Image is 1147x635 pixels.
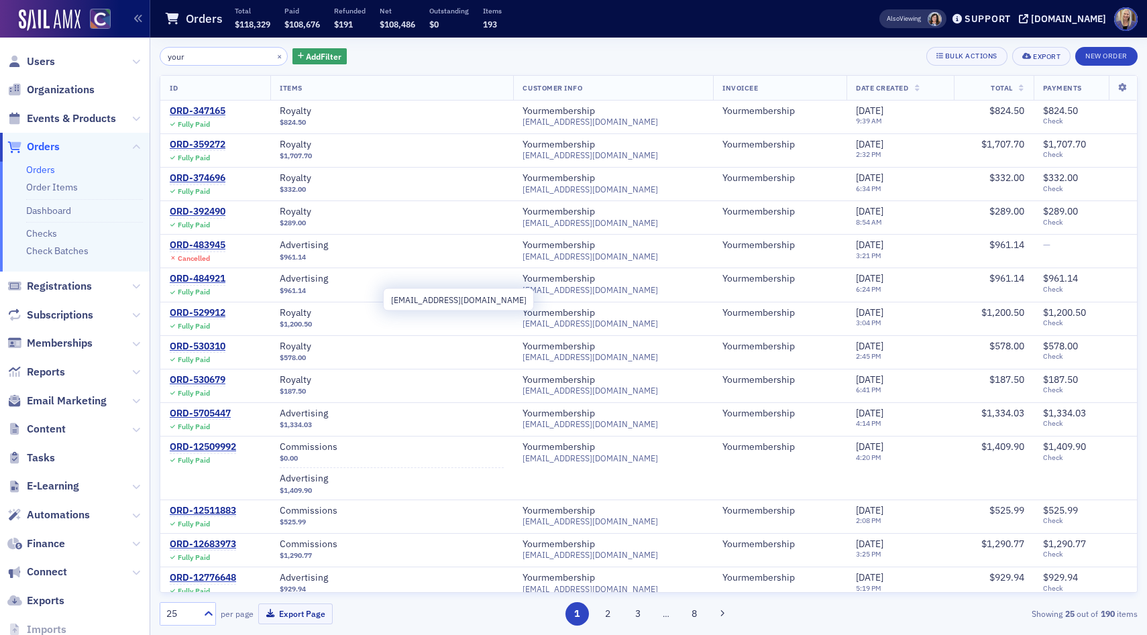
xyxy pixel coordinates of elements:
button: 1 [565,602,589,626]
div: ORD-530310 [170,341,225,353]
a: Royalty [280,139,449,151]
button: 3 [626,602,650,626]
span: Date Created [856,83,908,93]
span: Users [27,54,55,69]
span: Royalty [280,307,449,319]
div: Yourmembership [523,538,595,551]
a: ORD-12683973 [170,538,236,551]
a: View Homepage [80,9,111,32]
div: Yourmembership [523,206,595,218]
div: Fully Paid [178,154,210,162]
span: [EMAIL_ADDRESS][DOMAIN_NAME] [523,218,658,228]
span: $108,676 [284,19,320,30]
div: Cancelled [178,254,210,263]
div: ORD-529912 [170,307,225,319]
span: Yourmembership [722,172,837,184]
span: Check [1043,117,1128,125]
button: 8 [683,602,706,626]
div: Fully Paid [178,221,210,229]
span: Profile [1114,7,1138,31]
span: Email Marketing [27,394,107,408]
a: Reports [7,365,65,380]
button: 2 [596,602,619,626]
div: Also [887,14,899,23]
span: Royalty [280,105,449,117]
div: ORD-12776648 [170,572,236,584]
a: Yourmembership [722,505,795,517]
span: Invoicee [722,83,758,93]
a: Advertising [280,408,449,420]
label: per page [221,608,254,620]
div: Yourmembership [722,172,795,184]
time: 6:24 PM [856,284,881,294]
span: $332.00 [280,185,306,194]
a: Commissions [280,505,449,517]
div: [DOMAIN_NAME] [1031,13,1106,25]
span: Connect [27,565,67,579]
div: Support [965,13,1011,25]
span: $1,707.70 [280,152,312,160]
div: Yourmembership [523,408,595,420]
span: $1,200.50 [981,306,1024,319]
a: ORD-347165 [170,105,225,117]
div: Yourmembership [523,572,595,584]
span: 193 [483,19,497,30]
a: ORD-530679 [170,374,225,386]
a: Registrations [7,279,92,294]
a: SailAMX [19,9,80,31]
p: Outstanding [429,6,469,15]
button: New Order [1075,47,1138,66]
a: Exports [7,593,64,608]
div: ORD-5705447 [170,408,231,420]
span: $1,707.70 [1043,138,1086,150]
div: Yourmembership [523,441,595,453]
a: Commissions [280,538,449,551]
span: $1,409.90 [280,486,312,495]
a: Royalty [280,172,449,184]
div: [EMAIL_ADDRESS][DOMAIN_NAME] [383,288,534,311]
span: Yourmembership [722,441,837,453]
a: Royalty [280,206,449,218]
div: Fully Paid [178,389,210,398]
span: $824.50 [280,118,306,127]
div: Yourmembership [722,441,795,453]
a: Yourmembership [523,307,595,319]
span: Yourmembership [722,374,837,386]
a: Yourmembership [722,206,795,218]
img: SailAMX [90,9,111,30]
span: [DATE] [856,172,883,184]
h1: Orders [186,11,223,27]
a: Yourmembership [523,273,595,285]
div: ORD-392490 [170,206,225,218]
a: Yourmembership [722,239,795,251]
a: Advertising [280,273,449,285]
span: Yourmembership [722,341,837,353]
span: $824.50 [1043,105,1078,117]
a: Orders [26,164,55,176]
span: Stacy Svendsen [928,12,942,26]
span: $961.14 [280,286,306,295]
span: Advertising [280,473,449,485]
span: Organizations [27,82,95,97]
span: Check [1043,453,1128,462]
time: 4:14 PM [856,418,881,428]
span: Add Filter [306,50,341,62]
div: Yourmembership [523,341,595,353]
span: Yourmembership [722,307,837,319]
a: Yourmembership [523,139,595,151]
span: Reports [27,365,65,380]
span: $961.14 [989,272,1024,284]
button: [DOMAIN_NAME] [1019,14,1111,23]
span: [EMAIL_ADDRESS][DOMAIN_NAME] [523,285,658,295]
span: ID [170,83,178,93]
span: $289.00 [1043,205,1078,217]
a: Advertising [280,239,449,251]
span: — [1043,239,1050,251]
div: Yourmembership [722,538,795,551]
span: [DATE] [856,306,883,319]
button: Bulk Actions [926,47,1007,66]
span: [EMAIL_ADDRESS][DOMAIN_NAME] [523,453,658,463]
